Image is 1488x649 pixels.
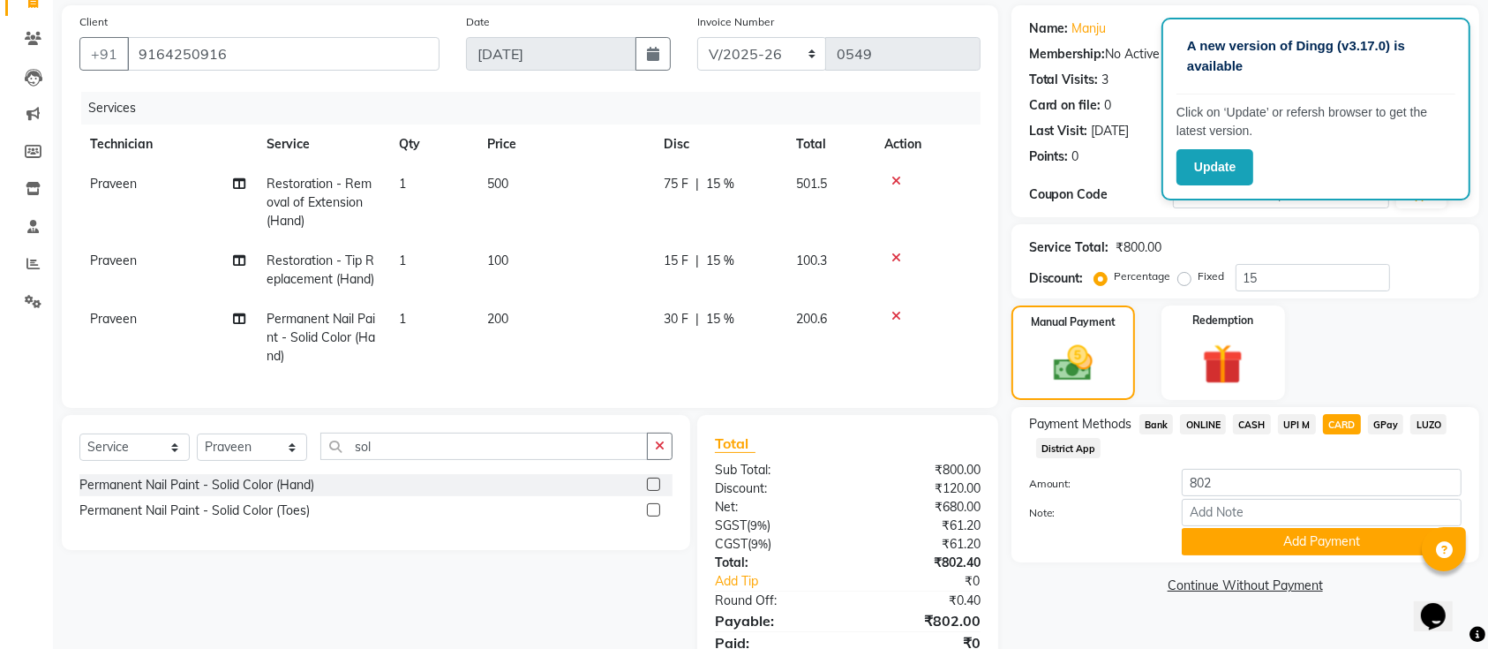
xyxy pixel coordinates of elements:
span: 9% [750,518,767,532]
div: Service Total: [1029,238,1109,257]
label: Note: [1016,505,1169,521]
label: Manual Payment [1031,314,1116,330]
label: Amount: [1016,476,1169,492]
span: 1 [399,176,406,192]
input: Search or Scan [320,433,648,460]
div: Membership: [1029,45,1106,64]
span: Total [715,434,755,453]
span: 75 F [664,175,688,193]
span: Permanent Nail Paint - Solid Color (Hand) [267,311,375,364]
span: 15 F [664,252,688,270]
span: GPay [1368,414,1404,434]
label: Redemption [1192,313,1253,328]
span: District App [1036,438,1101,458]
div: ₹61.20 [847,535,993,554]
p: Click on ‘Update’ or refersh browser to get the latest version. [1176,103,1455,140]
button: +91 [79,37,129,71]
div: Permanent Nail Paint - Solid Color (Hand) [79,476,314,494]
span: Payment Methods [1029,415,1132,434]
span: 9% [751,537,768,551]
div: ₹61.20 [847,517,993,535]
div: ( ) [702,535,847,554]
th: Price [477,125,653,164]
th: Technician [79,125,256,164]
div: ( ) [702,517,847,535]
div: ₹0 [872,572,994,591]
th: Qty [388,125,477,164]
span: | [695,175,699,193]
span: Bank [1139,414,1174,434]
div: Card on file: [1029,96,1101,115]
th: Service [256,125,388,164]
div: Round Off: [702,592,847,610]
span: ONLINE [1180,414,1226,434]
img: _cash.svg [1041,341,1105,386]
span: 200 [487,311,508,327]
span: CASH [1233,414,1271,434]
span: Praveen [90,253,137,268]
span: 15 % [706,175,734,193]
div: Services [81,92,994,125]
span: 15 % [706,310,734,328]
input: Search by Name/Mobile/Email/Code [127,37,440,71]
span: CGST [715,536,748,552]
div: ₹802.00 [847,610,993,631]
span: Restoration - Removal of Extension (Hand) [267,176,372,229]
span: Praveen [90,311,137,327]
span: 500 [487,176,508,192]
th: Action [874,125,981,164]
div: 0 [1105,96,1112,115]
label: Invoice Number [697,14,774,30]
span: CARD [1323,414,1361,434]
span: 30 F [664,310,688,328]
span: 1 [399,253,406,268]
p: A new version of Dingg (v3.17.0) is available [1187,36,1445,76]
label: Date [466,14,490,30]
div: Points: [1029,147,1069,166]
div: Permanent Nail Paint - Solid Color (Toes) [79,502,310,520]
div: ₹802.40 [847,554,993,572]
span: | [695,310,699,328]
div: 0 [1072,147,1079,166]
span: Praveen [90,176,137,192]
input: Amount [1182,469,1462,496]
button: Update [1176,149,1253,185]
label: Fixed [1199,268,1225,284]
span: 15 % [706,252,734,270]
span: 100.3 [796,253,827,268]
span: LUZO [1410,414,1447,434]
span: SGST [715,517,747,533]
div: ₹800.00 [1116,238,1162,257]
div: Last Visit: [1029,122,1088,140]
div: ₹120.00 [847,479,993,498]
div: 3 [1102,71,1109,89]
th: Total [785,125,874,164]
a: Add Tip [702,572,872,591]
span: 1 [399,311,406,327]
span: UPI M [1278,414,1316,434]
div: ₹680.00 [847,498,993,517]
div: Sub Total: [702,461,847,479]
th: Disc [653,125,785,164]
input: Add Note [1182,499,1462,526]
label: Percentage [1115,268,1171,284]
div: Payable: [702,610,847,631]
a: Manju [1072,19,1107,38]
div: ₹800.00 [847,461,993,479]
div: Discount: [702,479,847,498]
button: Add Payment [1182,528,1462,555]
span: Restoration - Tip Replacement (Hand) [267,253,374,287]
div: Net: [702,498,847,517]
div: [DATE] [1092,122,1130,140]
div: Total Visits: [1029,71,1099,89]
span: 501.5 [796,176,827,192]
div: Coupon Code [1029,185,1173,204]
div: Discount: [1029,269,1084,288]
div: No Active Membership [1029,45,1462,64]
iframe: chat widget [1414,578,1470,631]
span: 100 [487,253,508,268]
div: Total: [702,554,847,572]
div: Name: [1029,19,1069,38]
img: _gift.svg [1190,339,1256,389]
span: | [695,252,699,270]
